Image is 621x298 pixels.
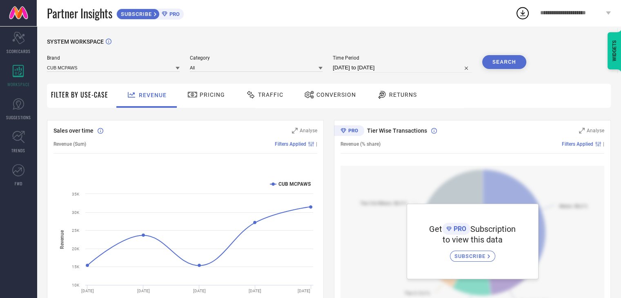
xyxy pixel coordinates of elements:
[562,141,593,147] span: Filters Applied
[167,11,180,17] span: PRO
[587,128,604,133] span: Analyse
[139,92,167,98] span: Revenue
[367,127,427,134] span: Tier Wise Transactions
[72,228,80,233] text: 25K
[470,224,516,234] span: Subscription
[7,81,30,87] span: WORKSPACE
[72,265,80,269] text: 15K
[450,245,495,262] a: SUBSCRIBE
[443,235,503,245] span: to view this data
[15,180,22,187] span: FWD
[51,90,108,100] span: Filter By Use-Case
[278,181,311,187] text: CUB MCPAWS
[72,210,80,215] text: 30K
[603,141,604,147] span: |
[482,55,526,69] button: Search
[292,128,298,133] svg: Zoom
[81,289,94,293] text: [DATE]
[117,11,154,17] span: SUBSCRIBE
[190,55,323,61] span: Category
[47,38,104,45] span: SYSTEM WORKSPACE
[72,283,80,287] text: 10K
[6,114,31,120] span: SUGGESTIONS
[333,63,472,73] input: Select time period
[341,141,381,147] span: Revenue (% share)
[53,141,86,147] span: Revenue (Sum)
[47,5,112,22] span: Partner Insights
[72,247,80,251] text: 20K
[300,128,317,133] span: Analyse
[258,91,283,98] span: Traffic
[298,289,310,293] text: [DATE]
[316,91,356,98] span: Conversion
[249,289,261,293] text: [DATE]
[137,289,150,293] text: [DATE]
[47,55,180,61] span: Brand
[316,141,317,147] span: |
[193,289,206,293] text: [DATE]
[389,91,417,98] span: Returns
[53,127,93,134] span: Sales over time
[454,253,487,259] span: SUBSCRIBE
[200,91,225,98] span: Pricing
[275,141,306,147] span: Filters Applied
[72,192,80,196] text: 35K
[334,125,364,138] div: Premium
[7,48,31,54] span: SCORECARDS
[515,6,530,20] div: Open download list
[579,128,585,133] svg: Zoom
[11,147,25,153] span: TRENDS
[333,55,472,61] span: Time Period
[59,229,65,249] tspan: Revenue
[116,7,184,20] a: SUBSCRIBEPRO
[452,225,466,233] span: PRO
[429,224,442,234] span: Get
